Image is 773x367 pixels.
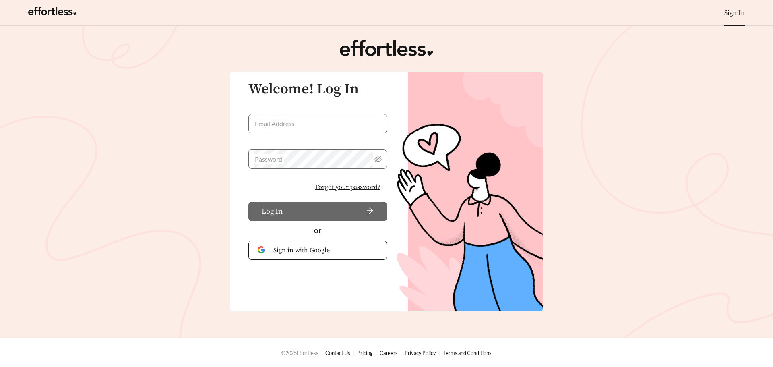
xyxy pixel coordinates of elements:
[315,182,380,192] span: Forgot your password?
[281,350,318,356] span: © 2025 Effortless
[380,350,398,356] a: Careers
[325,350,350,356] a: Contact Us
[248,81,387,97] h3: Welcome! Log In
[443,350,492,356] a: Terms and Conditions
[724,9,745,17] a: Sign In
[273,245,378,255] span: Sign in with Google
[248,225,387,236] div: or
[405,350,436,356] a: Privacy Policy
[374,156,382,163] span: eye-invisible
[248,241,387,260] button: Sign in with Google
[258,246,267,254] img: Google Authentication
[248,202,387,221] button: Log Inarrow-right
[357,350,373,356] a: Pricing
[309,178,387,195] button: Forgot your password?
